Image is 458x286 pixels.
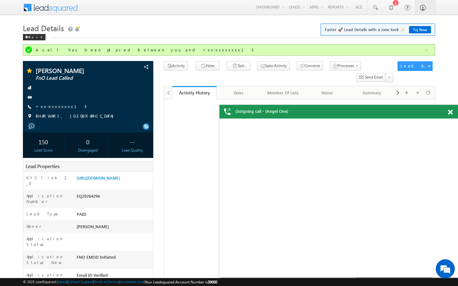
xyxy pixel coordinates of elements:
div: A call has been placed between you and +xx-xxxxxxxx13 [36,47,424,53]
a: Contact Support [68,280,93,284]
div: EQ29264296 [75,193,153,202]
div: Summary [355,89,389,97]
a: Acceptable Use [120,280,144,284]
div: Notes [310,89,344,97]
label: Owner [26,223,41,229]
div: Lead Score [24,147,62,153]
div: 150 [24,136,62,147]
a: Activity History [172,86,217,99]
a: Tasks [217,86,261,99]
div: Disengaged [69,147,107,153]
span: Processes [338,63,354,68]
a: [URL][DOMAIN_NAME] [77,175,120,180]
div: Activity History [177,90,212,96]
button: Activity [164,61,188,71]
a: About [58,280,67,284]
label: Lead Type [26,211,59,217]
span: FnO Lead Called [36,75,116,81]
span: BHARWARI, [GEOGRAPHIC_DATA] [36,113,117,119]
a: Summary [350,86,394,99]
span: Outgoing call - (Angel One) [235,108,288,114]
button: Note [196,61,219,71]
span: Send Email [365,74,383,80]
button: Task [226,61,250,71]
div: -- [114,136,151,147]
a: +xx-xxxxxxxx13 [36,104,87,109]
button: Lead Actions [398,61,433,71]
a: Back [23,34,49,39]
a: Try Now [409,26,431,33]
span: Lead Properties [26,163,59,169]
button: Sales Activity [257,61,290,71]
span: © 2025 LeadSquared | | | | | [23,279,217,285]
button: Send Email [356,73,386,82]
span: Faster 🚀 Lead Details with a new look ✨ [325,26,431,33]
span: [PERSON_NAME] [77,224,109,229]
a: Notes [305,86,350,99]
div: Lead Quality [114,147,151,153]
a: Member Of Lists [261,86,306,99]
label: KYC link 2_0 [26,175,70,186]
div: Lead Actions [400,63,427,69]
div: FNO EMOD Initiated [75,254,153,263]
span: Lead Details [23,23,64,33]
div: PAID [75,211,153,220]
span: 39660 [208,280,217,284]
div: 0 [69,136,107,147]
div: Back [23,34,45,40]
div: Tasks [222,89,255,97]
button: Processes [330,61,361,71]
span: [PERSON_NAME] [36,67,116,74]
label: Application Number [26,193,70,204]
span: Your Leadsquared Account Number is [145,280,217,284]
a: Terms of Service [94,280,119,284]
label: Application Status [26,236,70,247]
div: Member Of Lists [266,89,300,97]
label: Application Status New [26,254,70,265]
button: Converse [297,61,323,71]
div: Email ID Verified [75,272,153,281]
